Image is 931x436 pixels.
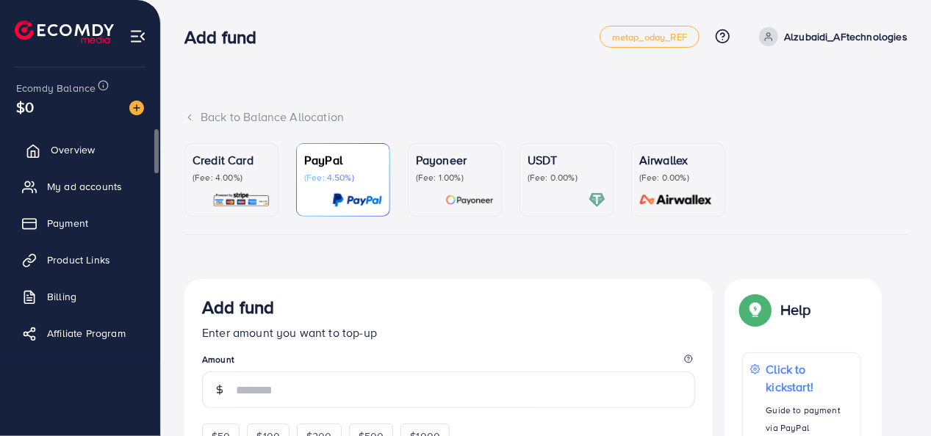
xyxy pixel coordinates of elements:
p: Airwallex [639,151,717,169]
p: Credit Card [193,151,270,169]
a: My ad accounts [11,172,149,201]
span: Payment [47,216,88,230]
a: Payment [11,208,149,238]
iframe: Chat [869,370,920,425]
a: Billing [11,282,149,311]
span: Affiliate Program [47,326,126,341]
p: (Fee: 0.00%) [528,172,605,184]
img: Popup guide [742,297,769,323]
p: Alzubaidi_AFtechnologies [784,28,907,46]
p: Enter amount you want to top-up [202,324,695,341]
p: Click to kickstart! [766,360,853,396]
h3: Add fund [202,297,274,318]
span: Product Links [47,252,110,267]
img: card [212,192,270,208]
a: Overview [11,135,149,164]
p: Payoneer [416,151,494,169]
p: (Fee: 1.00%) [416,172,494,184]
p: Help [780,301,811,319]
legend: Amount [202,353,695,371]
span: Overview [51,142,95,157]
span: Ecomdy Balance [16,81,96,95]
p: (Fee: 4.00%) [193,172,270,184]
div: Back to Balance Allocation [184,109,907,126]
a: Product Links [11,245,149,275]
span: My ad accounts [47,179,122,194]
span: metap_oday_REF [612,32,687,42]
img: card [445,192,494,208]
img: card [635,192,717,208]
img: card [589,192,605,208]
a: Alzubaidi_AFtechnologies [753,27,907,46]
a: metap_oday_REF [600,26,700,48]
p: USDT [528,151,605,169]
a: Affiliate Program [11,319,149,348]
span: Billing [47,289,76,304]
p: PayPal [304,151,382,169]
img: logo [15,21,114,43]
img: card [332,192,382,208]
h3: Add fund [184,26,268,48]
p: (Fee: 0.00%) [639,172,717,184]
span: $0 [16,96,34,117]
img: menu [129,28,146,45]
p: (Fee: 4.50%) [304,172,382,184]
img: image [129,101,144,115]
